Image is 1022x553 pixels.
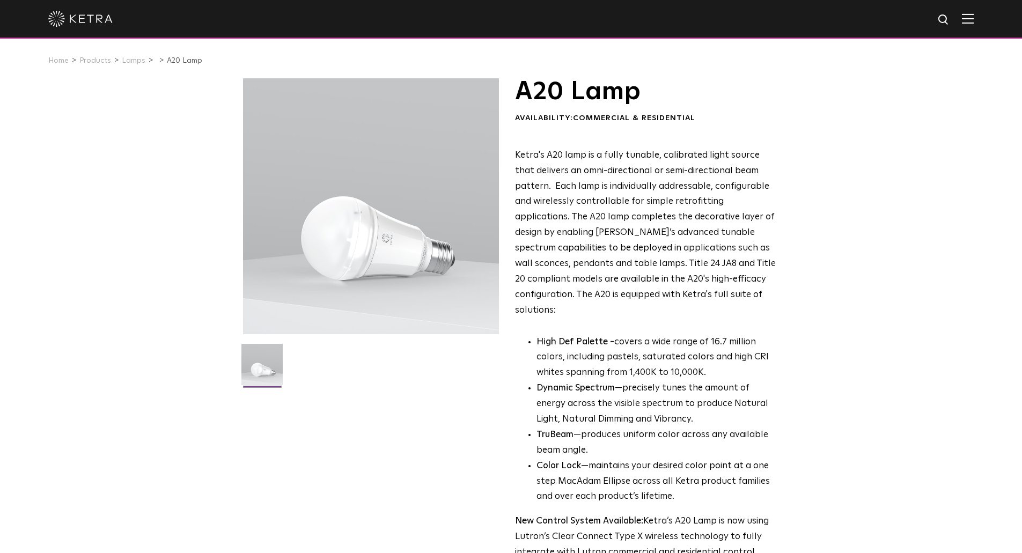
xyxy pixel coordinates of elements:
li: —precisely tunes the amount of energy across the visible spectrum to produce Natural Light, Natur... [536,381,776,427]
h1: A20 Lamp [515,78,776,105]
a: A20 Lamp [167,57,202,64]
img: A20-Lamp-2021-Web-Square [241,344,283,393]
strong: Dynamic Spectrum [536,384,615,393]
a: Products [79,57,111,64]
span: Commercial & Residential [573,114,695,122]
span: Ketra's A20 lamp is a fully tunable, calibrated light source that delivers an omni-directional or... [515,151,776,315]
strong: Color Lock [536,461,581,470]
li: —produces uniform color across any available beam angle. [536,427,776,459]
div: Availability: [515,113,776,124]
strong: High Def Palette - [536,337,614,346]
strong: New Control System Available: [515,517,643,526]
img: search icon [937,13,951,27]
img: ketra-logo-2019-white [48,11,113,27]
strong: TruBeam [536,430,574,439]
img: Hamburger%20Nav.svg [962,13,974,24]
p: covers a wide range of 16.7 million colors, including pastels, saturated colors and high CRI whit... [536,335,776,381]
li: —maintains your desired color point at a one step MacAdam Ellipse across all Ketra product famili... [536,459,776,505]
a: Lamps [122,57,145,64]
a: Home [48,57,69,64]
